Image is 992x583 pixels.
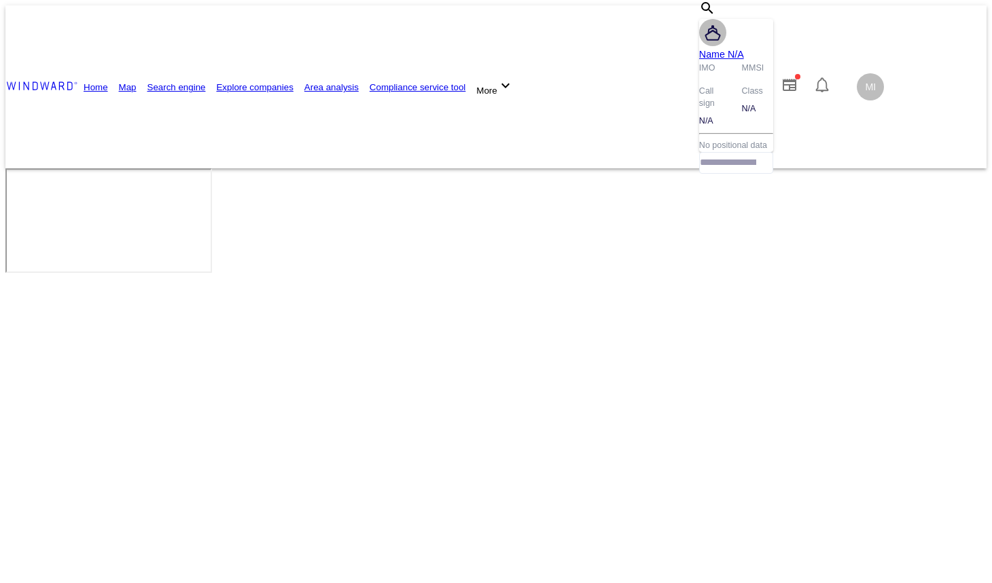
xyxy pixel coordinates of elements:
[742,103,774,115] div: N/A
[216,82,293,92] a: Explore companies
[370,82,466,92] a: Compliance service tool
[699,46,744,62] a: Name N/A
[699,86,731,110] p: Call sign
[855,71,886,102] button: MI
[476,77,513,96] button: More
[865,81,876,92] span: MI
[742,86,763,98] p: Class
[147,82,206,92] a: Search engine
[699,140,773,152] p: No positional data
[699,115,731,128] div: N/A
[742,62,764,75] p: MMSI
[934,522,982,573] iframe: Chat
[84,82,108,92] a: Home
[814,77,830,97] div: Notification center
[699,62,715,75] p: IMO
[304,82,359,92] a: Area analysis
[119,82,137,92] a: Map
